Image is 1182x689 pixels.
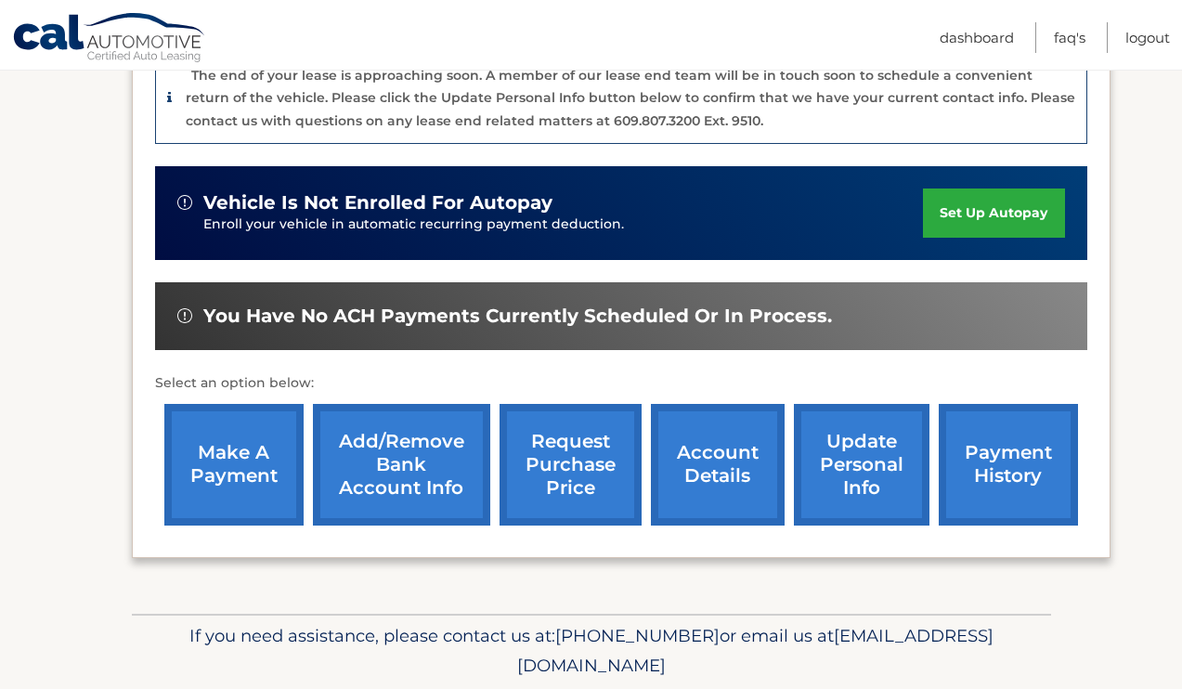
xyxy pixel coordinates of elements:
[313,404,490,526] a: Add/Remove bank account info
[203,191,552,214] span: vehicle is not enrolled for autopay
[203,305,832,328] span: You have no ACH payments currently scheduled or in process.
[940,22,1014,53] a: Dashboard
[177,308,192,323] img: alert-white.svg
[555,625,720,646] span: [PHONE_NUMBER]
[12,12,207,66] a: Cal Automotive
[939,404,1078,526] a: payment history
[186,67,1075,129] p: The end of your lease is approaching soon. A member of our lease end team will be in touch soon t...
[203,214,924,235] p: Enroll your vehicle in automatic recurring payment deduction.
[164,404,304,526] a: make a payment
[155,372,1087,395] p: Select an option below:
[923,188,1064,238] a: set up autopay
[1054,22,1085,53] a: FAQ's
[1125,22,1170,53] a: Logout
[144,621,1039,681] p: If you need assistance, please contact us at: or email us at
[651,404,785,526] a: account details
[177,195,192,210] img: alert-white.svg
[794,404,929,526] a: update personal info
[500,404,642,526] a: request purchase price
